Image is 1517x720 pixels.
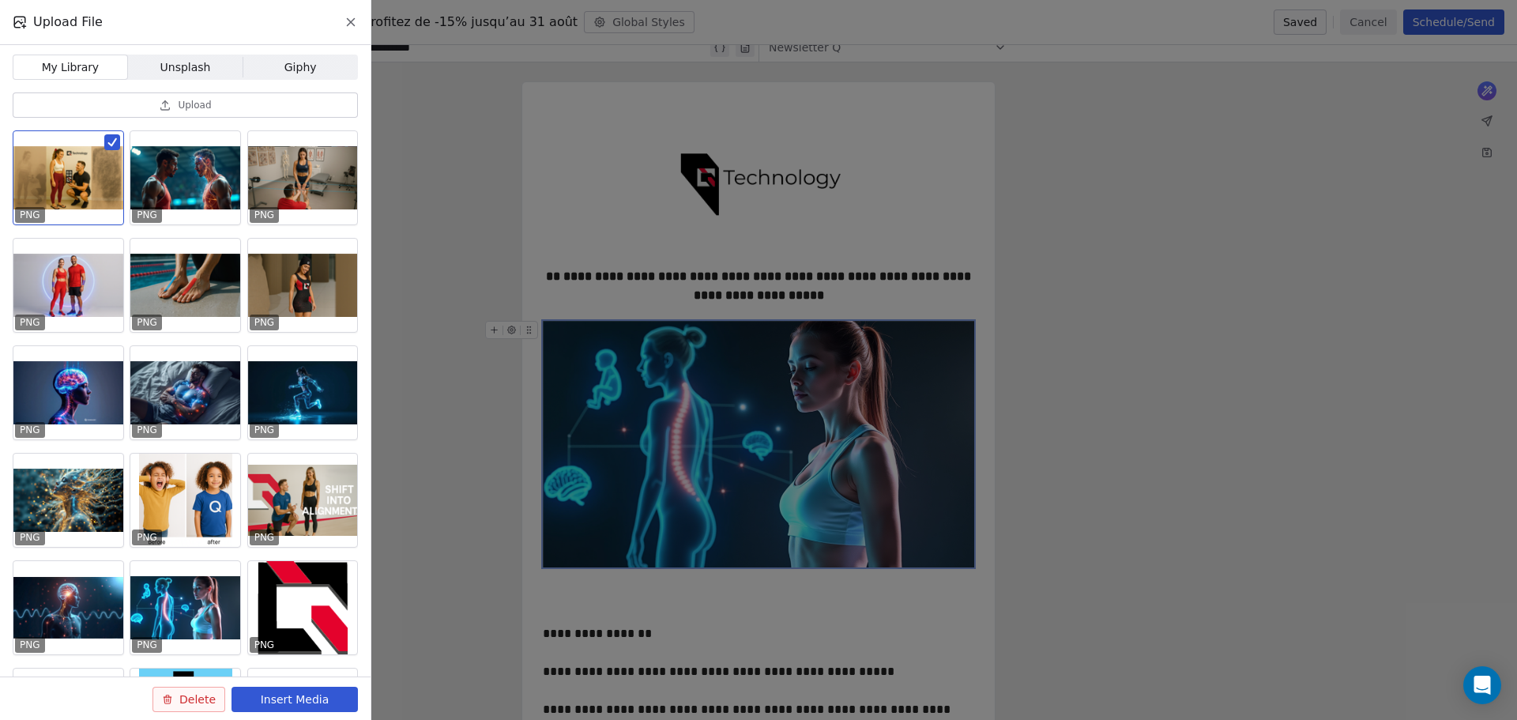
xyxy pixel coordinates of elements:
[137,316,157,329] p: PNG
[254,209,275,221] p: PNG
[33,13,103,32] span: Upload File
[137,531,157,544] p: PNG
[178,99,211,111] span: Upload
[232,687,358,712] button: Insert Media
[254,424,275,436] p: PNG
[160,59,211,76] span: Unsplash
[254,639,275,651] p: PNG
[20,639,40,651] p: PNG
[152,687,225,712] button: Delete
[20,316,40,329] p: PNG
[137,209,157,221] p: PNG
[137,424,157,436] p: PNG
[254,531,275,544] p: PNG
[284,59,317,76] span: Giphy
[20,209,40,221] p: PNG
[254,316,275,329] p: PNG
[13,92,358,118] button: Upload
[137,639,157,651] p: PNG
[20,531,40,544] p: PNG
[1463,666,1501,704] div: Open Intercom Messenger
[20,424,40,436] p: PNG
